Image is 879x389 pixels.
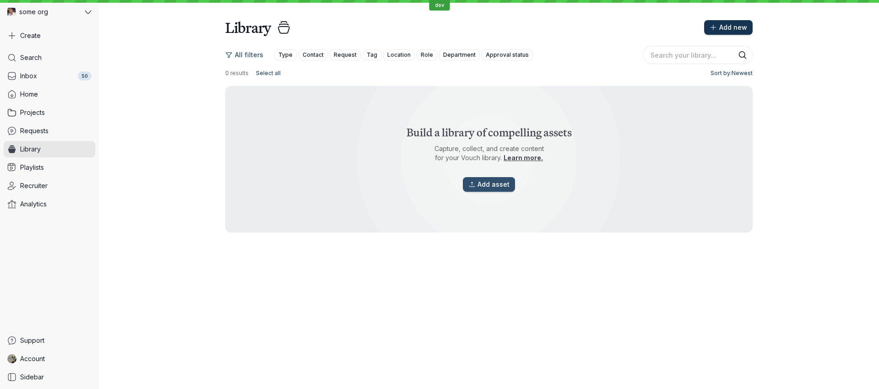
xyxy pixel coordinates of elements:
button: Type [274,49,297,60]
a: Requests [4,123,95,139]
a: Recruiter [4,178,95,194]
div: some org [4,4,83,20]
span: some org [19,7,48,16]
a: Search [4,49,95,66]
span: Home [20,90,38,99]
button: Tag [363,49,381,60]
span: Account [20,354,45,363]
a: Analytics [4,196,95,212]
span: Select all [256,69,281,78]
span: Sidebar [20,373,44,382]
h2: Build a library of compelling assets [407,127,572,139]
span: Support [20,336,44,345]
input: Search your library... [643,46,753,64]
span: Requests [20,126,49,135]
div: Capture, collect, and create content for your Vouch library. [390,144,588,162]
span: Department [443,50,476,59]
h1: Library [225,18,271,37]
span: Recruiter [20,181,48,190]
span: Library [20,145,41,154]
button: Approval status [482,49,533,60]
a: Sidebar [4,369,95,385]
button: Add new [704,20,753,35]
a: Home [4,86,95,103]
span: Projects [20,108,45,117]
button: Create [4,27,95,44]
span: Analytics [20,200,47,209]
button: Search [738,50,747,59]
button: Select all [252,68,284,79]
button: Role [417,49,437,60]
a: Support [4,332,95,349]
span: Playlists [20,163,44,172]
span: Location [387,50,411,59]
button: Request [330,49,361,60]
span: 0 results [225,70,249,77]
span: Inbox [20,71,37,81]
span: Role [421,50,433,59]
a: Learn more. [504,154,543,162]
button: All filters [225,48,269,62]
span: Create [20,31,41,40]
span: Sort by: Newest [711,69,753,78]
img: some org avatar [7,8,16,16]
span: Request [334,50,357,59]
span: All filters [235,50,263,59]
span: Add new [719,23,747,32]
button: some org avatarsome org [4,4,95,20]
a: Playlists [4,159,95,176]
span: Approval status [486,50,529,59]
a: Pro Teale avatarAccount [4,351,95,367]
button: Department [439,49,480,60]
img: Pro Teale avatar [7,354,16,363]
button: Sort by:Newest [707,68,753,79]
button: Location [383,49,415,60]
span: Search [20,53,42,62]
span: Add asset [477,180,510,189]
button: Contact [298,49,328,60]
a: Projects [4,104,95,121]
div: 50 [78,71,92,81]
a: Inbox50 [4,68,95,84]
span: Tag [367,50,377,59]
button: Add asset [463,177,515,192]
span: Type [278,50,293,59]
span: Contact [303,50,324,59]
a: Library [4,141,95,157]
